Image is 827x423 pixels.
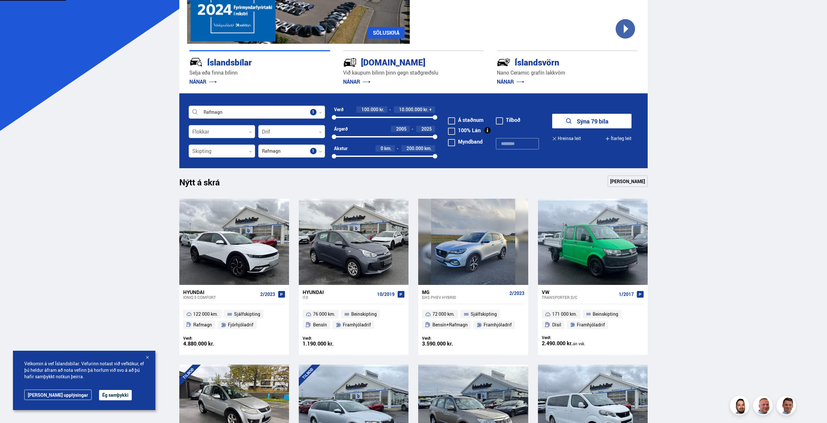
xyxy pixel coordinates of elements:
[731,397,750,416] img: nhp88E3Fdnt1Opn2.png
[573,341,585,346] span: án vsk.
[497,69,638,76] p: Nano Ceramic grafín lakkvörn
[552,310,577,318] span: 171 000 km.
[484,321,512,329] span: Framhjóladrif
[423,107,428,112] span: kr.
[193,310,218,318] span: 122 000 km.
[228,321,253,329] span: Fjórhjóladrif
[303,336,354,341] div: Verð:
[343,69,484,76] p: Við kaupum bílinn þinn gegn staðgreiðslu
[396,126,407,132] span: 2005
[303,341,354,347] div: 1.190.000 kr.
[552,321,561,329] span: Dísil
[432,321,468,329] span: Bensín+Rafmagn
[497,78,524,85] a: NÁNAR
[429,107,432,112] span: +
[24,390,92,400] a: [PERSON_NAME] upplýsingar
[334,146,348,151] div: Akstur
[538,285,648,355] a: VW Transporter D/C 1/2017 171 000 km. Beinskipting Dísil Framhjóladrif Verð: 2.490.000 kr.án vsk.
[368,27,405,39] a: SÖLUSKRÁ
[418,285,528,355] a: MG EHS PHEV HYBRID 2/2023 72 000 km. Sjálfskipting Bensín+Rafmagn Framhjóladrif Verð: 3.590.000 kr.
[183,341,234,347] div: 4.880.000 kr.
[334,126,348,132] div: Árgerð
[542,341,593,347] div: 2.490.000 kr.
[509,291,524,296] span: 2/2023
[619,292,634,297] span: 1/2017
[497,56,615,67] div: Íslandsvörn
[542,295,616,300] div: Transporter D/C
[605,131,631,146] button: Ítarleg leit
[183,289,258,295] div: Hyundai
[189,78,217,85] a: NÁNAR
[179,177,231,191] h1: Nýtt á skrá
[234,310,260,318] span: Sjálfskipting
[608,175,648,187] a: [PERSON_NAME]
[343,321,371,329] span: Framhjóladrif
[448,139,483,144] label: Myndband
[303,295,374,300] div: i10
[313,321,327,329] span: Bensín
[448,128,481,133] label: 100% Lán
[577,321,605,329] span: Framhjóladrif
[471,310,497,318] span: Sjálfskipting
[421,126,432,132] span: 2025
[343,55,357,69] img: tr5P-W3DuiFaO7aO.svg
[260,292,275,297] span: 2/2023
[754,397,774,416] img: siFngHWaQ9KaOqBr.png
[351,310,377,318] span: Beinskipting
[432,310,455,318] span: 72 000 km.
[99,390,132,400] button: Ég samþykki
[299,285,408,355] a: Hyundai i10 10/2019 76 000 km. Beinskipting Bensín Framhjóladrif Verð: 1.190.000 kr.
[777,397,797,416] img: FbJEzSuNWCJXmdc-.webp
[189,56,307,67] div: Íslandsbílar
[448,117,484,123] label: Á staðnum
[379,107,384,112] span: kr.
[183,336,234,341] div: Verð:
[5,3,25,22] button: Opna LiveChat spjallviðmót
[24,360,144,380] span: Velkomin á vef Íslandsbílar. Vefurinn notast við vefkökur, ef þú heldur áfram að nota vefinn þá h...
[377,292,395,297] span: 10/2019
[343,56,461,67] div: [DOMAIN_NAME]
[422,336,473,341] div: Verð:
[179,285,289,355] a: Hyundai IONIQ 5 COMFORT 2/2023 122 000 km. Sjálfskipting Rafmagn Fjórhjóladrif Verð: 4.880.000 kr.
[422,289,507,295] div: MG
[422,341,473,347] div: 3.590.000 kr.
[542,289,616,295] div: VW
[381,145,383,151] span: 0
[343,78,371,85] a: NÁNAR
[552,131,581,146] button: Hreinsa leit
[422,295,507,300] div: EHS PHEV HYBRID
[552,114,631,128] button: Sýna 79 bíla
[313,310,335,318] span: 76 000 km.
[384,146,392,151] span: km.
[542,335,593,340] div: Verð:
[362,106,378,112] span: 100.000
[399,106,422,112] span: 10.000.000
[496,117,520,123] label: Tilboð
[183,295,258,300] div: IONIQ 5 COMFORT
[593,310,618,318] span: Beinskipting
[303,289,374,295] div: Hyundai
[407,145,423,151] span: 200.000
[189,55,203,69] img: JRvxyua_JYH6wB4c.svg
[497,55,510,69] img: -Svtn6bYgwAsiwNX.svg
[334,107,343,112] div: Verð
[193,321,212,329] span: Rafmagn
[424,146,432,151] span: km.
[189,69,330,76] p: Selja eða finna bílinn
